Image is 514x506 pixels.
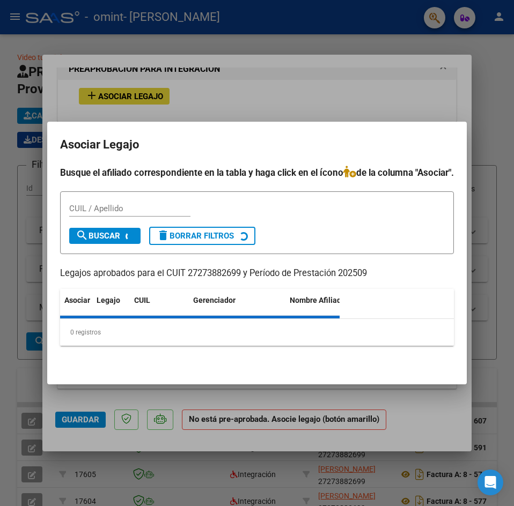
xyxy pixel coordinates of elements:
datatable-header-cell: Gerenciador [189,289,285,324]
span: Nombre Afiliado [290,296,346,304]
datatable-header-cell: Legajo [92,289,130,324]
div: Open Intercom Messenger [478,470,503,495]
datatable-header-cell: Asociar [60,289,92,324]
span: Buscar [76,231,120,241]
button: Buscar [69,228,141,244]
span: Legajo [97,296,120,304]
h4: Busque el afiliado correspondiente en la tabla y haga click en el ícono de la columna "Asociar". [60,166,454,180]
mat-icon: delete [157,229,170,242]
button: Borrar Filtros [149,227,255,245]
datatable-header-cell: Nombre Afiliado [285,289,366,324]
datatable-header-cell: CUIL [130,289,189,324]
h2: Asociar Legajo [60,135,454,155]
span: Asociar [64,296,90,304]
span: Gerenciador [193,296,236,304]
div: 0 registros [60,319,454,346]
span: CUIL [134,296,150,304]
p: Legajos aprobados para el CUIT 27273882699 y Período de Prestación 202509 [60,267,454,280]
mat-icon: search [76,229,89,242]
span: Borrar Filtros [157,231,234,241]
